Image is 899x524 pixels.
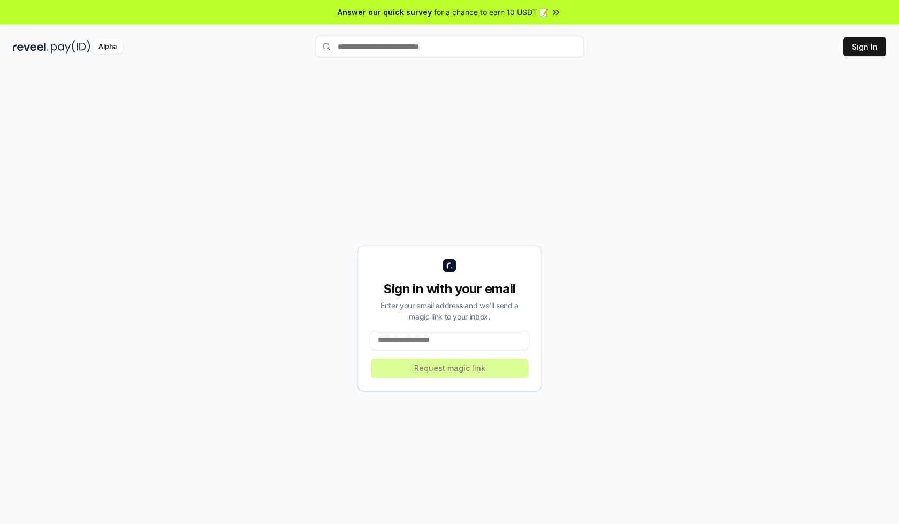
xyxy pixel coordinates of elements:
[93,40,123,54] div: Alpha
[843,37,886,56] button: Sign In
[371,300,528,322] div: Enter your email address and we’ll send a magic link to your inbox.
[338,6,432,18] span: Answer our quick survey
[13,40,49,54] img: reveel_dark
[51,40,90,54] img: pay_id
[371,280,528,298] div: Sign in with your email
[434,6,548,18] span: for a chance to earn 10 USDT 📝
[443,259,456,272] img: logo_small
